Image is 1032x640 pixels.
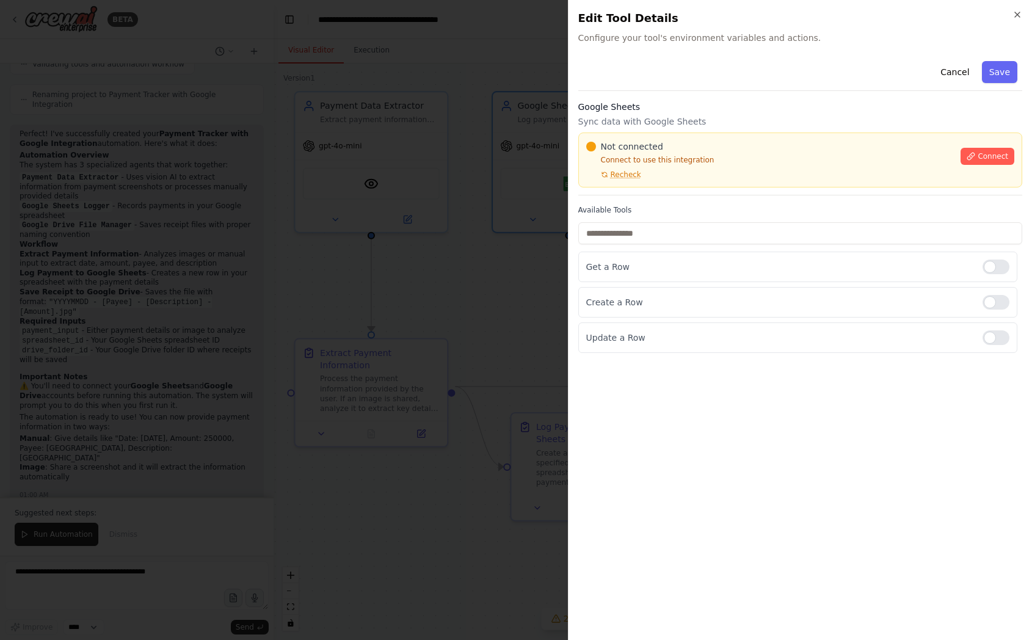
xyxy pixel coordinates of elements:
[982,61,1017,83] button: Save
[578,10,1023,27] h2: Edit Tool Details
[586,155,954,165] p: Connect to use this integration
[586,261,973,273] p: Get a Row
[586,170,641,180] button: Recheck
[586,296,973,308] p: Create a Row
[586,332,973,344] p: Update a Row
[978,151,1008,161] span: Connect
[961,148,1014,165] button: Connect
[933,61,976,83] button: Cancel
[578,32,1023,44] span: Configure your tool's environment variables and actions.
[601,140,663,153] span: Not connected
[578,101,1023,113] h3: Google Sheets
[578,205,1023,215] label: Available Tools
[578,115,1023,128] p: Sync data with Google Sheets
[611,170,641,180] span: Recheck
